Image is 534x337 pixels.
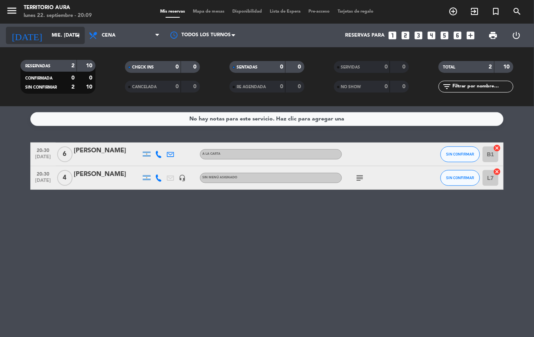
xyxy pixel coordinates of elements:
[298,84,302,89] strong: 0
[512,31,521,40] i: power_settings_new
[189,9,229,14] span: Mapa de mesas
[493,168,501,176] i: cancel
[202,152,220,156] span: A LA CARTA
[71,75,75,81] strong: 0
[446,176,474,180] span: SIN CONFIRMAR
[385,84,388,89] strong: 0
[488,31,498,40] span: print
[443,82,452,91] i: filter_list
[441,146,480,162] button: SIN CONFIRMAR
[334,9,378,14] span: Tarjetas de regalo
[33,154,53,163] span: [DATE]
[6,5,18,17] i: menu
[280,64,283,70] strong: 0
[33,145,53,154] span: 20:30
[89,75,94,81] strong: 0
[385,64,388,70] strong: 0
[345,33,385,38] span: Reservas para
[237,85,266,89] span: RE AGENDADA
[57,170,73,186] span: 4
[194,64,198,70] strong: 0
[73,31,83,40] i: arrow_drop_down
[505,24,528,47] div: LOG OUT
[427,30,437,41] i: looks_4
[176,84,179,89] strong: 0
[470,7,480,16] i: exit_to_app
[190,115,345,124] div: No hay notas para este servicio. Haz clic para agregar una
[71,84,75,90] strong: 2
[452,82,513,91] input: Filtrar por nombre...
[24,4,92,12] div: TERRITORIO AURA
[229,9,266,14] span: Disponibilidad
[414,30,424,41] i: looks_3
[266,9,305,14] span: Lista de Espera
[443,65,456,69] span: TOTAL
[489,64,492,70] strong: 2
[86,63,94,69] strong: 10
[25,76,52,80] span: CONFIRMADA
[202,176,237,179] span: Sin menú asignado
[74,169,141,180] div: [PERSON_NAME]
[341,85,361,89] span: NO SHOW
[441,170,480,186] button: SIN CONFIRMAR
[57,146,73,162] span: 6
[355,173,364,183] i: subject
[176,64,179,70] strong: 0
[6,27,48,44] i: [DATE]
[491,7,501,16] i: turned_in_not
[402,84,407,89] strong: 0
[25,85,57,89] span: SIN CONFIRMAR
[74,146,141,156] div: [PERSON_NAME]
[298,64,302,70] strong: 0
[24,12,92,20] div: lunes 22. septiembre - 20:09
[305,9,334,14] span: Pre-acceso
[33,169,53,178] span: 20:30
[102,33,116,38] span: Cena
[280,84,283,89] strong: 0
[504,64,512,70] strong: 10
[179,174,186,181] i: headset_mic
[6,5,18,19] button: menu
[71,63,75,69] strong: 2
[513,7,522,16] i: search
[132,65,154,69] span: CHECK INS
[157,9,189,14] span: Mis reservas
[493,144,501,152] i: cancel
[132,85,157,89] span: CANCELADA
[453,30,463,41] i: looks_6
[446,152,474,156] span: SIN CONFIRMAR
[25,64,50,68] span: RESERVADAS
[388,30,398,41] i: looks_one
[194,84,198,89] strong: 0
[449,7,458,16] i: add_circle_outline
[86,84,94,90] strong: 10
[402,64,407,70] strong: 0
[237,65,258,69] span: SENTADAS
[341,65,360,69] span: SERVIDAS
[466,30,476,41] i: add_box
[401,30,411,41] i: looks_two
[440,30,450,41] i: looks_5
[33,178,53,187] span: [DATE]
